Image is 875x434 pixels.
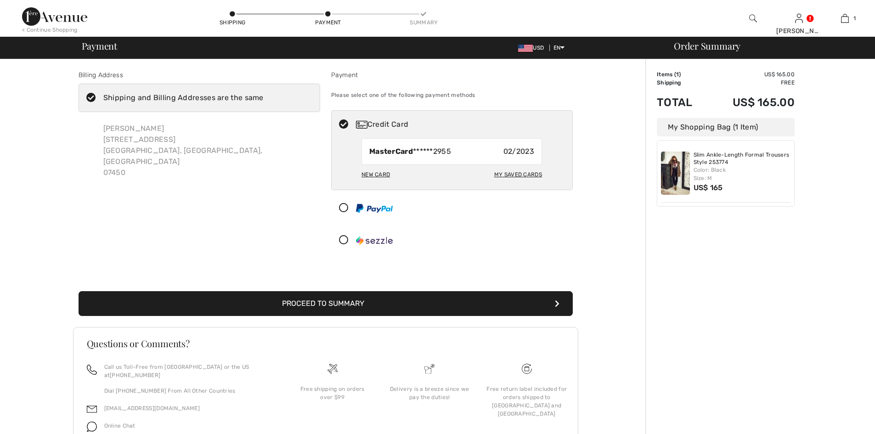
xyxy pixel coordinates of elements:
[104,387,273,395] p: Dial [PHONE_NUMBER] From All Other Countries
[291,385,374,401] div: Free shipping on orders over $99
[657,87,707,118] td: Total
[694,183,723,192] span: US$ 165
[82,41,117,51] span: Payment
[110,372,160,378] a: [PHONE_NUMBER]
[485,385,568,418] div: Free return label included for orders shipped to [GEOGRAPHIC_DATA] and [GEOGRAPHIC_DATA]
[657,70,707,79] td: Items ( )
[841,13,849,24] img: My Bag
[356,121,367,129] img: Credit Card
[219,18,246,27] div: Shipping
[694,166,791,182] div: Color: Black Size: M
[388,385,471,401] div: Delivery is a breeze since we pay the duties!
[661,152,690,195] img: Slim Ankle-Length Formal Trousers Style 253774
[369,147,413,156] strong: MasterCard
[410,18,437,27] div: Summary
[104,405,200,411] a: [EMAIL_ADDRESS][DOMAIN_NAME]
[361,167,390,182] div: New Card
[314,18,342,27] div: Payment
[694,152,791,166] a: Slim Ankle-Length Formal Trousers Style 253774
[657,118,795,136] div: My Shopping Bag (1 Item)
[657,79,707,87] td: Shipping
[87,365,97,375] img: call
[96,116,320,186] div: [PERSON_NAME] [STREET_ADDRESS] [GEOGRAPHIC_DATA], [GEOGRAPHIC_DATA], [GEOGRAPHIC_DATA] 07450
[331,84,573,107] div: Please select one of the following payment methods
[707,70,795,79] td: US$ 165.00
[518,45,548,51] span: USD
[822,13,867,24] a: 1
[104,423,135,429] span: Online Chat
[518,45,533,52] img: US Dollar
[795,14,803,23] a: Sign In
[87,422,97,432] img: chat
[663,41,869,51] div: Order Summary
[749,13,757,24] img: search the website
[676,71,679,78] span: 1
[776,26,821,36] div: [PERSON_NAME]
[356,236,393,245] img: Sezzle
[22,7,87,26] img: 1ère Avenue
[79,291,573,316] button: Proceed to Summary
[707,87,795,118] td: US$ 165.00
[494,167,542,182] div: My Saved Cards
[424,364,435,374] img: Delivery is a breeze since we pay the duties!
[103,92,264,103] div: Shipping and Billing Addresses are the same
[327,364,338,374] img: Free shipping on orders over $99
[104,363,273,379] p: Call us Toll-Free from [GEOGRAPHIC_DATA] or the US at
[522,364,532,374] img: Free shipping on orders over $99
[795,13,803,24] img: My Info
[79,70,320,80] div: Billing Address
[22,26,78,34] div: < Continue Shopping
[503,146,534,157] span: 02/2023
[87,404,97,414] img: email
[853,14,856,23] span: 1
[87,339,565,348] h3: Questions or Comments?
[356,204,393,213] img: PayPal
[356,119,566,130] div: Credit Card
[553,45,565,51] span: EN
[331,70,573,80] div: Payment
[707,79,795,87] td: Free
